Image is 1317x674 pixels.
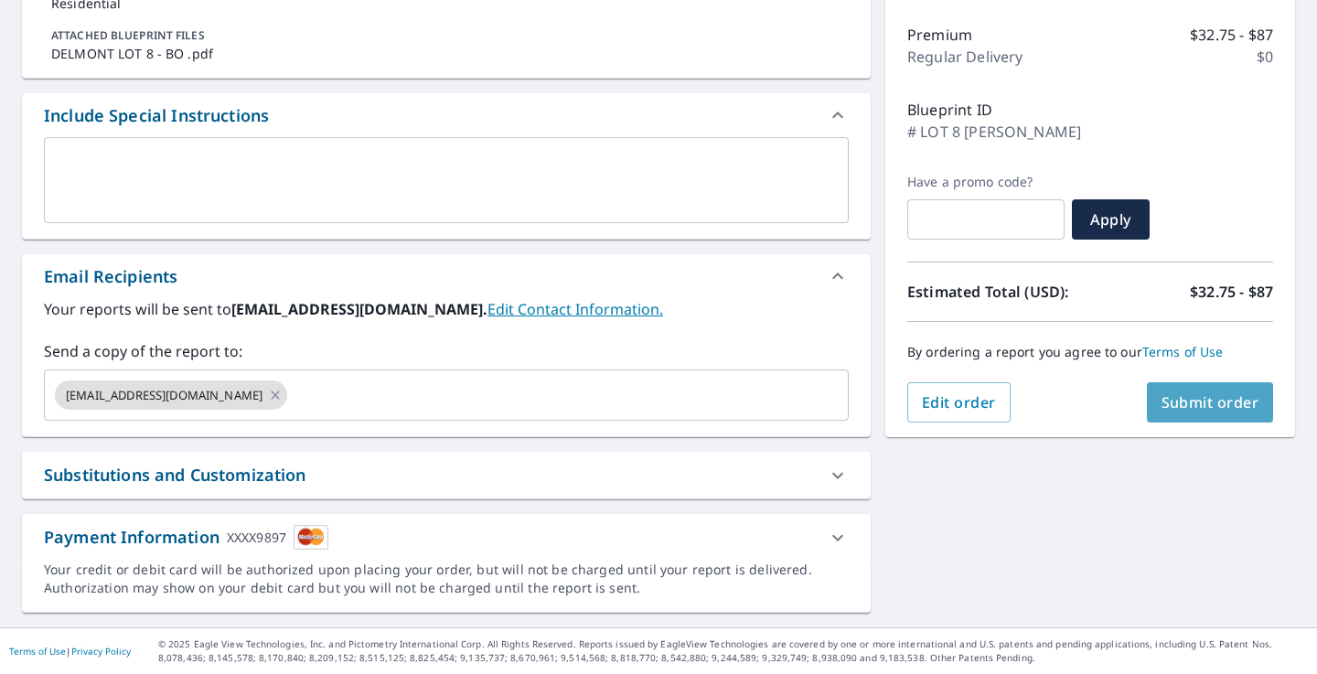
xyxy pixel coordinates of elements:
[44,340,849,362] label: Send a copy of the report to:
[907,344,1273,360] p: By ordering a report you agree to our
[44,298,849,320] label: Your reports will be sent to
[51,44,841,63] p: DELMONT LOT 8 - BO .pdf
[44,264,177,289] div: Email Recipients
[9,646,131,657] p: |
[907,99,992,121] p: Blueprint ID
[1087,209,1135,230] span: Apply
[1162,392,1259,412] span: Submit order
[158,637,1308,665] p: © 2025 Eagle View Technologies, Inc. and Pictometry International Corp. All Rights Reserved. Repo...
[1257,46,1273,68] p: $0
[22,93,871,137] div: Include Special Instructions
[907,174,1065,190] label: Have a promo code?
[44,103,269,128] div: Include Special Instructions
[907,121,1081,143] p: # LOT 8 [PERSON_NAME]
[55,387,273,404] span: [EMAIL_ADDRESS][DOMAIN_NAME]
[907,382,1011,423] button: Edit order
[487,299,663,319] a: EditContactInfo
[907,24,972,46] p: Premium
[1072,199,1150,240] button: Apply
[71,645,131,658] a: Privacy Policy
[51,27,841,44] p: ATTACHED BLUEPRINT FILES
[22,254,871,298] div: Email Recipients
[907,46,1023,68] p: Regular Delivery
[907,281,1090,303] p: Estimated Total (USD):
[55,380,287,410] div: [EMAIL_ADDRESS][DOMAIN_NAME]
[44,561,849,597] div: Your credit or debit card will be authorized upon placing your order, but will not be charged unt...
[922,392,996,412] span: Edit order
[231,299,487,319] b: [EMAIL_ADDRESS][DOMAIN_NAME].
[44,525,328,550] div: Payment Information
[22,514,871,561] div: Payment InformationXXXX9897cardImage
[1147,382,1274,423] button: Submit order
[44,463,306,487] div: Substitutions and Customization
[1190,281,1273,303] p: $32.75 - $87
[9,645,66,658] a: Terms of Use
[294,525,328,550] img: cardImage
[1190,24,1273,46] p: $32.75 - $87
[22,452,871,498] div: Substitutions and Customization
[1142,343,1224,360] a: Terms of Use
[227,525,286,550] div: XXXX9897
